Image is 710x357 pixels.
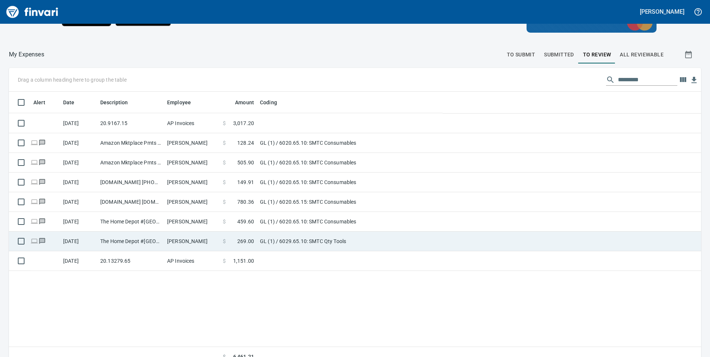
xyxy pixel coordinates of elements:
span: $ [223,178,226,186]
span: Employee [167,98,201,107]
span: 128.24 [237,139,254,147]
span: Online transaction [30,219,38,224]
span: 780.36 [237,198,254,206]
td: [DATE] [60,173,97,192]
span: Description [100,98,128,107]
span: 1,151.00 [233,257,254,265]
td: [DATE] [60,153,97,173]
td: [DOMAIN_NAME] [PHONE_NUMBER] [GEOGRAPHIC_DATA] [97,173,164,192]
span: 459.60 [237,218,254,225]
td: GL (1) / 6020.65.10: SMTC Consumables [257,212,443,232]
span: Has messages [38,140,46,145]
td: GL (1) / 6020.65.10: SMTC Consumables [257,153,443,173]
td: GL (1) / 6029.65.10: SMTC Qty Tools [257,232,443,251]
span: $ [223,119,226,127]
td: The Home Depot #[GEOGRAPHIC_DATA] [97,212,164,232]
span: 505.90 [237,159,254,166]
td: [PERSON_NAME] [164,192,220,212]
td: [DATE] [60,232,97,251]
td: Amazon Mktplace Pmts [DOMAIN_NAME][URL] WA [97,153,164,173]
span: Amount [225,98,254,107]
button: Choose columns to display [677,74,688,85]
span: Date [63,98,75,107]
td: Amazon Mktplace Pmts [DOMAIN_NAME][URL] WA [97,133,164,153]
span: Has messages [38,239,46,243]
span: 149.91 [237,178,254,186]
td: AP Invoices [164,114,220,133]
td: GL (1) / 6020.65.15: SMTC Consumables [257,192,443,212]
span: Coding [260,98,287,107]
span: Has messages [38,160,46,165]
span: 3,017.20 [233,119,254,127]
span: $ [223,139,226,147]
span: Amount [235,98,254,107]
span: $ [223,198,226,206]
nav: breadcrumb [9,50,44,59]
p: My Expenses [9,50,44,59]
span: Employee [167,98,191,107]
td: The Home Depot #[GEOGRAPHIC_DATA] [97,232,164,251]
td: [DATE] [60,251,97,271]
span: Alert [33,98,55,107]
td: [PERSON_NAME] [164,212,220,232]
span: Description [100,98,138,107]
td: GL (1) / 6020.65.10: SMTC Consumables [257,133,443,153]
span: Has messages [38,180,46,184]
span: 269.00 [237,238,254,245]
span: Online transaction [30,199,38,204]
td: [DATE] [60,192,97,212]
p: Drag a column heading here to group the table [18,76,127,83]
td: AP Invoices [164,251,220,271]
span: $ [223,218,226,225]
span: Has messages [38,219,46,224]
td: [PERSON_NAME] [164,232,220,251]
td: [DATE] [60,114,97,133]
span: To Review [583,50,611,59]
span: Online transaction [30,140,38,145]
span: Coding [260,98,277,107]
span: Online transaction [30,180,38,184]
td: [DOMAIN_NAME] [DOMAIN_NAME][URL] WA [97,192,164,212]
td: [DATE] [60,212,97,232]
span: All Reviewable [620,50,664,59]
img: Finvari [4,3,60,21]
td: 20.9167.15 [97,114,164,133]
td: [PERSON_NAME] [164,173,220,192]
button: [PERSON_NAME] [638,6,686,17]
span: Date [63,98,84,107]
td: GL (1) / 6020.65.10: SMTC Consumables [257,173,443,192]
span: Online transaction [30,239,38,243]
span: Has messages [38,199,46,204]
span: $ [223,159,226,166]
span: To Submit [507,50,535,59]
td: 20.13279.65 [97,251,164,271]
button: Download table [688,75,700,86]
span: $ [223,238,226,245]
td: [PERSON_NAME] [164,153,220,173]
span: Submitted [544,50,574,59]
span: Online transaction [30,160,38,165]
td: [PERSON_NAME] [164,133,220,153]
td: [DATE] [60,133,97,153]
span: $ [223,257,226,265]
span: Alert [33,98,45,107]
h5: [PERSON_NAME] [640,8,684,16]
